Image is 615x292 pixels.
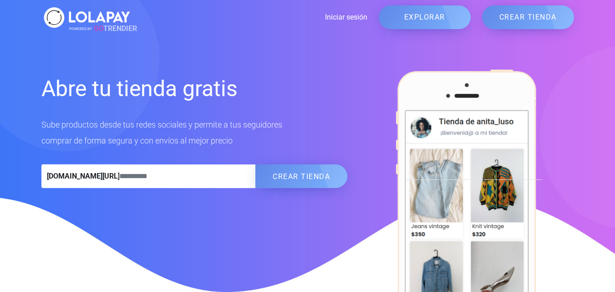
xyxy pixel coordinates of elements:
[69,23,137,34] span: TRENDIER
[41,164,120,188] span: [DOMAIN_NAME][URL]
[94,24,103,33] span: GO
[69,26,92,31] span: POWERED BY
[41,75,348,103] h1: Abre tu tienda gratis
[379,5,471,29] a: EXPLORAR
[482,5,574,29] a: CREAR TIENDA
[255,164,347,188] button: CREAR TIENDA
[41,5,132,31] img: logo_white.svg
[41,117,348,149] p: Sube productos desde tus redes sociales y permite a tus seguidores comprar de forma segura y con ...
[132,12,367,23] a: Iniciar sesión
